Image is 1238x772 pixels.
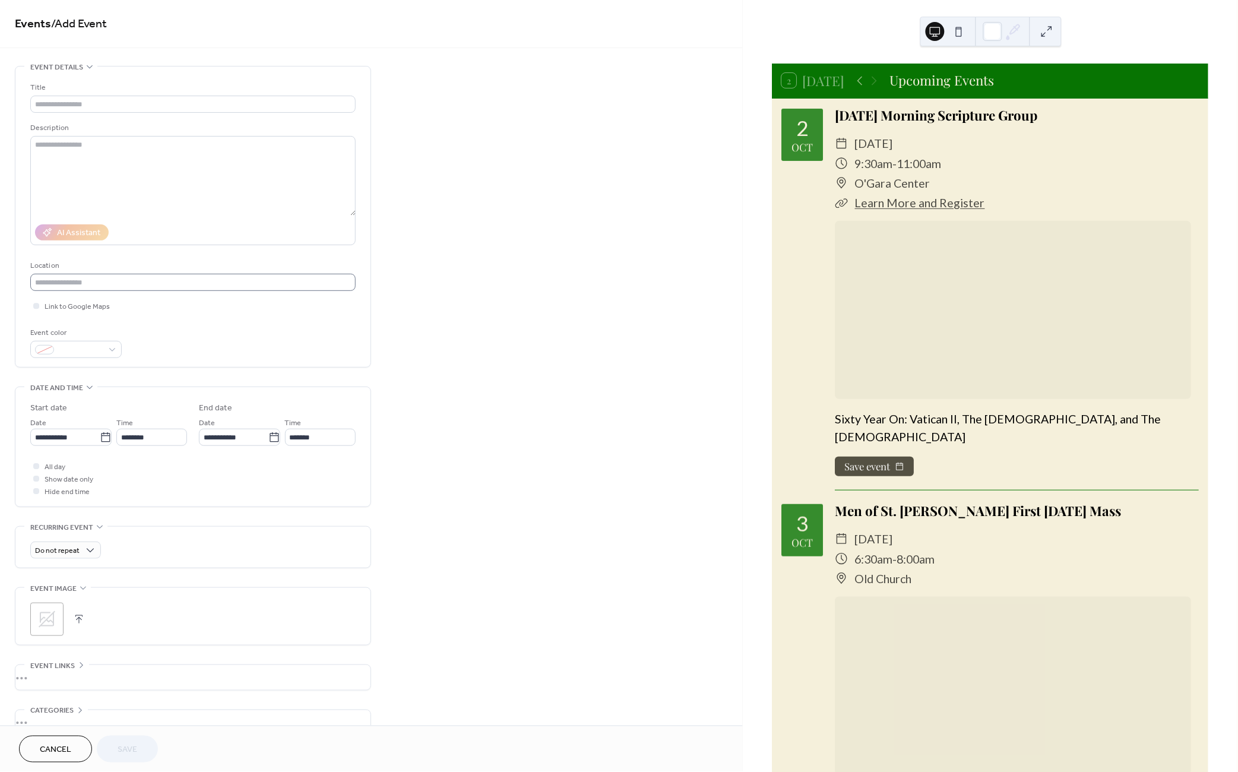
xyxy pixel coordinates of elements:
[285,417,302,430] span: Time
[835,134,848,153] div: ​
[835,410,1199,445] div: Sixty Year On: Vatican II, The [DEMOGRAPHIC_DATA], and The [DEMOGRAPHIC_DATA]
[45,474,93,486] span: Show date only
[797,118,809,138] div: 2
[835,193,848,213] div: ​
[797,513,809,534] div: 3
[835,569,848,589] div: ​
[30,705,74,717] span: Categories
[30,61,83,74] span: Event details
[856,173,931,193] span: O'Gara Center
[15,13,51,36] a: Events
[835,529,848,549] div: ​
[792,537,813,548] div: Oct
[856,154,894,173] span: 9:30am
[15,710,371,735] div: •••
[890,71,995,91] div: Upcoming Events
[856,529,894,549] span: [DATE]
[898,549,936,569] span: 8:00am
[856,569,913,589] span: Old Church
[792,142,813,153] div: Oct
[894,549,898,569] span: -
[40,744,71,757] span: Cancel
[45,301,110,314] span: Link to Google Maps
[856,134,894,153] span: [DATE]
[835,154,848,173] div: ​
[835,549,848,569] div: ​
[835,106,1038,124] a: [DATE] Morning Scripture Group
[30,122,353,134] div: Description
[30,521,93,534] span: Recurring event
[856,196,986,210] a: Learn More and Register
[30,402,67,415] div: Start date
[835,501,1199,521] div: Men of St. [PERSON_NAME] First [DATE] Mass
[19,736,92,762] button: Cancel
[199,402,232,415] div: End date
[15,665,371,690] div: •••
[45,486,90,499] span: Hide end time
[30,603,64,636] div: ;
[51,13,107,36] span: / Add Event
[30,382,83,394] span: Date and time
[199,417,215,430] span: Date
[894,154,898,173] span: -
[30,660,75,672] span: Event links
[35,545,80,558] span: Do not repeat
[45,461,65,474] span: All day
[835,457,914,476] button: Save event
[30,260,353,272] div: Location
[835,173,848,193] div: ​
[856,549,894,569] span: 6:30am
[898,154,942,173] span: 11:00am
[30,327,119,339] div: Event color
[30,81,353,94] div: Title
[116,417,133,430] span: Time
[30,417,46,430] span: Date
[30,583,77,595] span: Event image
